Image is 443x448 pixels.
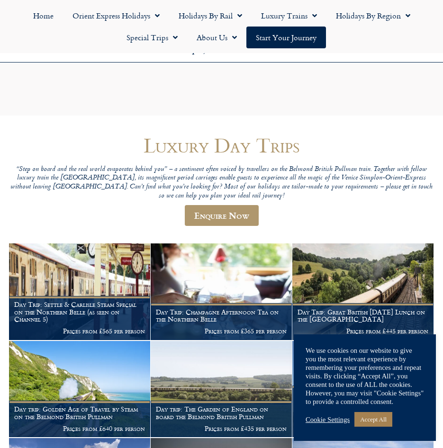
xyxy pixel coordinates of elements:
a: Holidays by Region [326,5,420,27]
h1: Day Trip: Great British [DATE] Lunch on the [GEOGRAPHIC_DATA] [298,308,428,323]
p: “Step on board and the real world evaporates behind you” – a sentiment often voiced by travellers... [9,165,434,201]
a: Day trip: Golden Age of Travel by Steam on the Belmond British Pullman Prices from £640 per person [9,341,151,438]
p: Prices from £640 per person [14,425,145,432]
a: Enquire Now [185,205,259,226]
p: Prices from £435 per person [156,425,287,432]
a: London Luxury Short Break & The Great British Seaside on the British Pullman – Day trips to [GEOG... [292,341,434,438]
h1: Day trip: The Garden of England on board the Belmond British Pullman [156,405,287,421]
a: Special Trips [117,27,187,48]
p: Prices from £445 per person [298,327,428,335]
a: Accept All [354,412,392,427]
a: Orient Express Holidays [63,5,169,27]
a: Start your Journey [246,27,326,48]
a: Day Trip: Champagne Afternoon Tea on the Northern Belle Prices from £365 per person [151,243,292,340]
a: Luxury Trains [252,5,326,27]
a: Day trip: The Garden of England on board the Belmond British Pullman Prices from £435 per person [151,341,292,438]
a: Day Trip: Great British [DATE] Lunch on the [GEOGRAPHIC_DATA] Prices from £445 per person [292,243,434,340]
div: We use cookies on our website to give you the most relevant experience by remembering your prefer... [306,346,424,406]
h6: [DATE] to [DATE] 9am – 5pm Outside of these times please leave a message on our 24/7 enquiry serv... [120,28,293,55]
a: Day Trip: Settle & Carlisle Steam Special on the Northern Belle (as seen on Channel 5) Prices fro... [9,243,151,340]
a: Holidays by Rail [169,5,252,27]
a: Cookie Settings [306,415,350,424]
p: Prices from £565 per person [14,327,145,335]
nav: Menu [5,5,438,48]
a: About Us [187,27,246,48]
a: Home [24,5,63,27]
h1: Day trip: Golden Age of Travel by Steam on the Belmond British Pullman [14,405,145,421]
h1: Day Trip: Settle & Carlisle Steam Special on the Northern Belle (as seen on Channel 5) [14,301,145,323]
p: Prices from £365 per person [156,327,287,335]
h1: Day Trip: Champagne Afternoon Tea on the Northern Belle [156,308,287,323]
h1: Luxury Day Trips [9,134,434,156]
